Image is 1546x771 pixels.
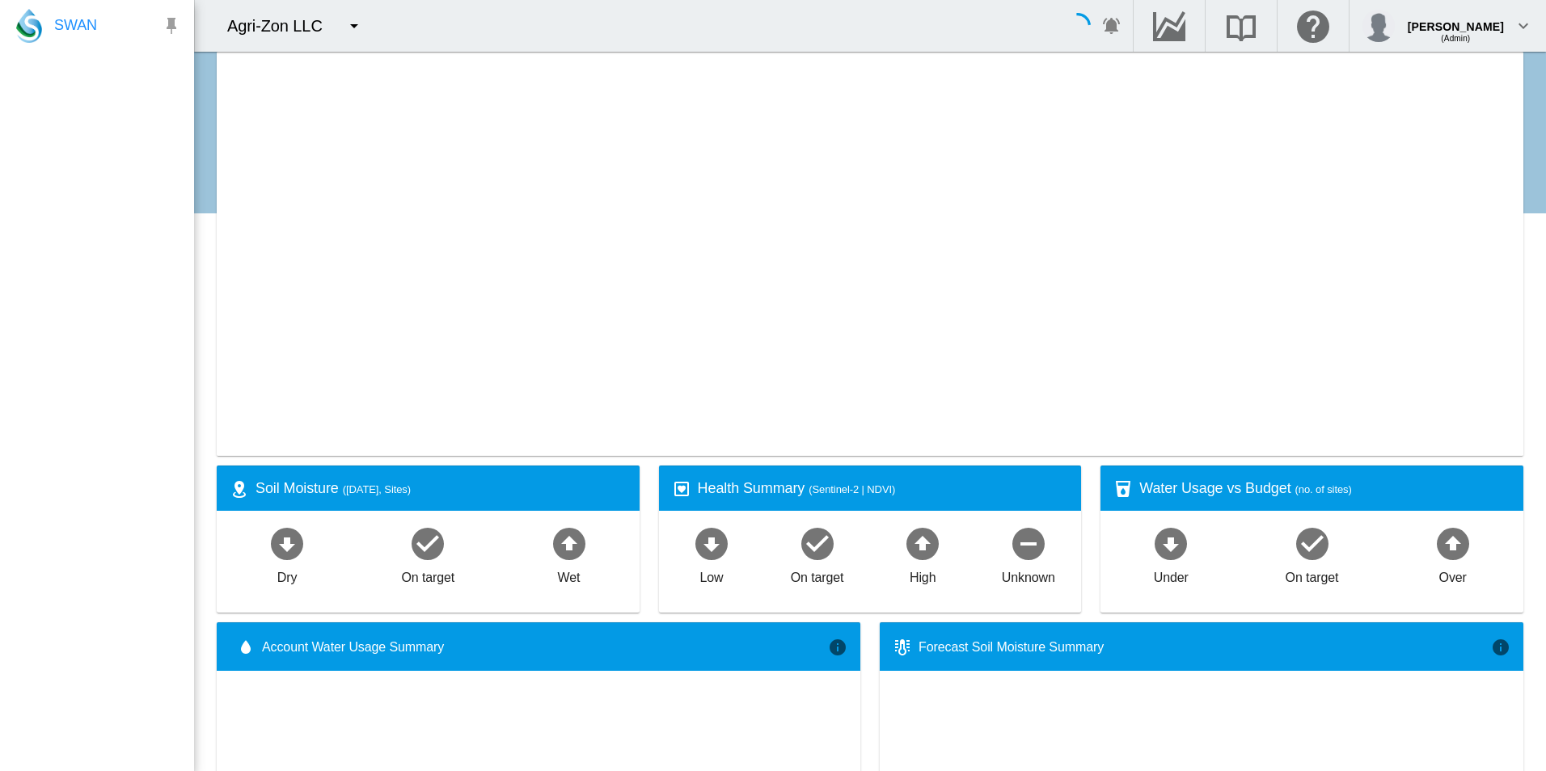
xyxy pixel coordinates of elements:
[1441,34,1470,43] span: (Admin)
[1002,562,1055,587] div: Unknown
[344,16,364,36] md-icon: icon-menu-down
[230,479,249,499] md-icon: icon-map-marker-radius
[919,638,1491,656] div: Forecast Soil Moisture Summary
[1139,478,1510,499] div: Water Usage vs Budget
[262,638,828,656] span: Account Water Usage Summary
[1362,10,1395,42] img: profile.jpg
[550,524,589,562] md-icon: icon-arrow-up-bold-circle
[1295,483,1352,495] span: (no. of sites)
[277,562,298,587] div: Dry
[1150,16,1189,36] md-icon: Go to the Data Hub
[338,10,370,42] button: icon-menu-down
[54,15,97,36] span: SWAN
[828,638,847,657] md-icon: icon-information
[1434,524,1472,562] md-icon: icon-arrow-up-bold-circle
[1102,16,1121,36] md-icon: icon-bell-ring
[1222,16,1261,36] md-icon: Search the knowledge base
[1113,479,1133,499] md-icon: icon-cup-water
[1096,10,1128,42] button: icon-bell-ring
[1439,562,1467,587] div: Over
[1491,638,1510,657] md-icon: icon-information
[558,562,581,587] div: Wet
[1294,16,1333,36] md-icon: Click here for help
[236,638,256,657] md-icon: icon-water
[791,562,844,587] div: On target
[698,478,1069,499] div: Health Summary
[1514,16,1533,36] md-icon: icon-chevron-down
[162,16,181,36] md-icon: icon-pin
[1154,562,1189,587] div: Under
[893,638,912,657] md-icon: icon-thermometer-lines
[1286,562,1339,587] div: On target
[1293,524,1332,562] md-icon: icon-checkbox-marked-circle
[1151,524,1190,562] md-icon: icon-arrow-down-bold-circle
[401,562,454,587] div: On target
[699,562,723,587] div: Low
[1408,12,1504,28] div: [PERSON_NAME]
[1009,524,1048,562] md-icon: icon-minus-circle
[692,524,731,562] md-icon: icon-arrow-down-bold-circle
[268,524,306,562] md-icon: icon-arrow-down-bold-circle
[343,483,411,495] span: ([DATE], Sites)
[16,9,42,43] img: SWAN-Landscape-Logo-Colour-drop.png
[672,479,691,499] md-icon: icon-heart-box-outline
[227,15,337,37] div: Agri-Zon LLC
[408,524,447,562] md-icon: icon-checkbox-marked-circle
[809,483,895,495] span: (Sentinel-2 | NDVI)
[256,478,627,499] div: Soil Moisture
[910,562,936,587] div: High
[798,524,837,562] md-icon: icon-checkbox-marked-circle
[903,524,942,562] md-icon: icon-arrow-up-bold-circle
